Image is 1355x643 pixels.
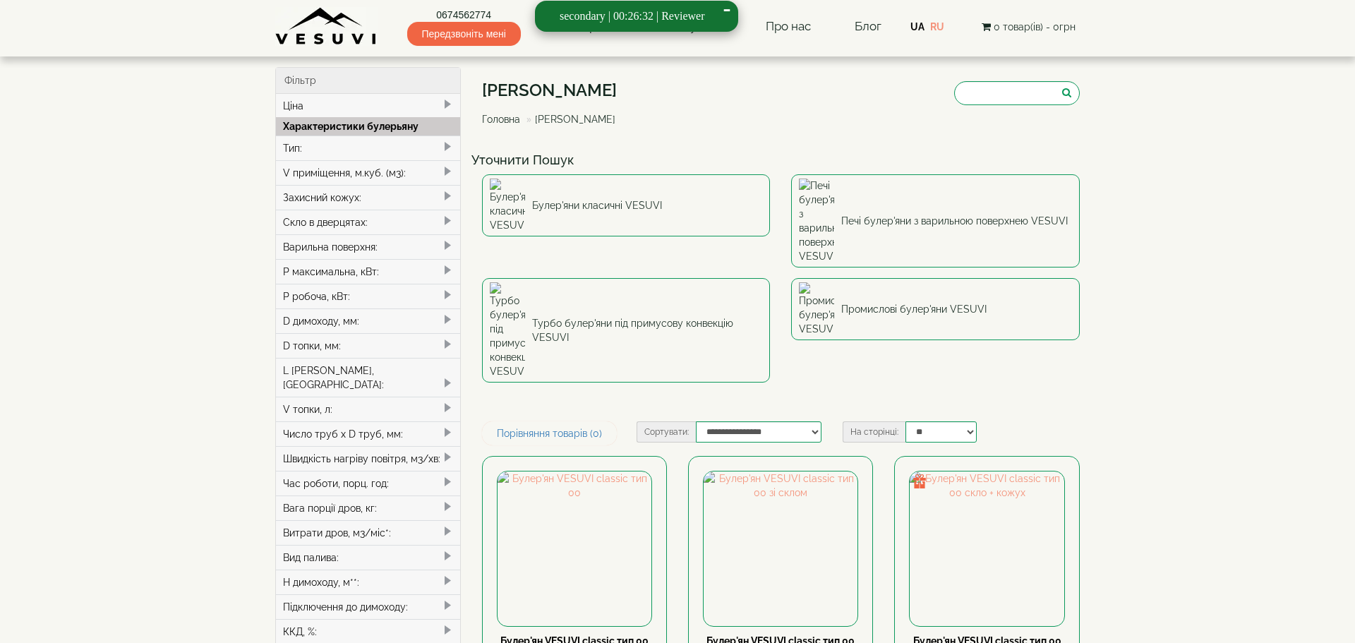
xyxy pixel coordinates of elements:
label: Сортувати: [637,421,696,443]
img: Булер'ян VESUVI classic тип 00 скло + кожух [910,471,1064,625]
div: V топки, л: [276,397,460,421]
div: Ціна [276,94,460,118]
a: Про нас [752,11,825,43]
div: Скло в дверцятах: [276,210,460,234]
a: Турбо булер'яни під примусову конвекцію VESUVI Турбо булер'яни під примусову конвекцію VESUVI [482,278,771,383]
div: Підключення до димоходу: [276,594,460,619]
div: Вид палива: [276,545,460,570]
button: 0 товар(ів) - 0грн [977,19,1080,35]
div: D димоходу, мм: [276,308,460,333]
img: Булер'ян VESUVI classic тип 00 зі склом [704,471,857,625]
div: Варильна поверхня: [276,234,460,259]
div: Фільтр [276,68,460,94]
img: Промислові булер'яни VESUVI [799,282,834,336]
label: На сторінці: [843,421,905,443]
a: Блог [855,19,881,33]
img: Булер'ян VESUVI classic тип 00 [498,471,651,625]
span: 0 товар(ів) - 0грн [994,21,1076,32]
img: Печі булер'яни з варильною поверхнею VESUVI [799,179,834,263]
a: RU [930,21,944,32]
img: Завод VESUVI [275,7,378,46]
div: Вага порції дров, кг: [276,495,460,520]
a: Головна [482,114,520,125]
img: Булер'яни класичні VESUVI [490,179,525,232]
span: Передзвоніть мені [407,22,521,46]
div: Характеристики булерьяну [276,117,460,136]
div: H димоходу, м**: [276,570,460,594]
div: Витрати дров, м3/міс*: [276,520,460,545]
div: P робоча, кВт: [276,284,460,308]
div: Тип: [276,136,460,160]
div: Час роботи, порц. год: [276,471,460,495]
a: Булер'яни класичні VESUVI Булер'яни класичні VESUVI [482,174,771,236]
h1: [PERSON_NAME] [482,81,626,100]
div: secondary | 00:26:32 | Reviewer [560,8,704,25]
a: Порівняння товарів (0) [482,421,617,445]
a: Промислові булер'яни VESUVI Промислові булер'яни VESUVI [791,278,1080,340]
img: gift [913,474,927,488]
div: L [PERSON_NAME], [GEOGRAPHIC_DATA]: [276,358,460,397]
div: D топки, мм: [276,333,460,358]
a: UA [910,21,925,32]
div: Швидкість нагріву повітря, м3/хв: [276,446,460,471]
div: V приміщення, м.куб. (м3): [276,160,460,185]
h4: Уточнити Пошук [471,153,1091,167]
a: 0674562774 [407,8,521,22]
div: Захисний кожух: [276,185,460,210]
img: Турбо булер'яни під примусову конвекцію VESUVI [490,282,525,378]
div: Число труб x D труб, мм: [276,421,460,446]
div: P максимальна, кВт: [276,259,460,284]
a: Печі булер'яни з варильною поверхнею VESUVI Печі булер'яни з варильною поверхнею VESUVI [791,174,1080,268]
li: [PERSON_NAME] [523,112,615,126]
